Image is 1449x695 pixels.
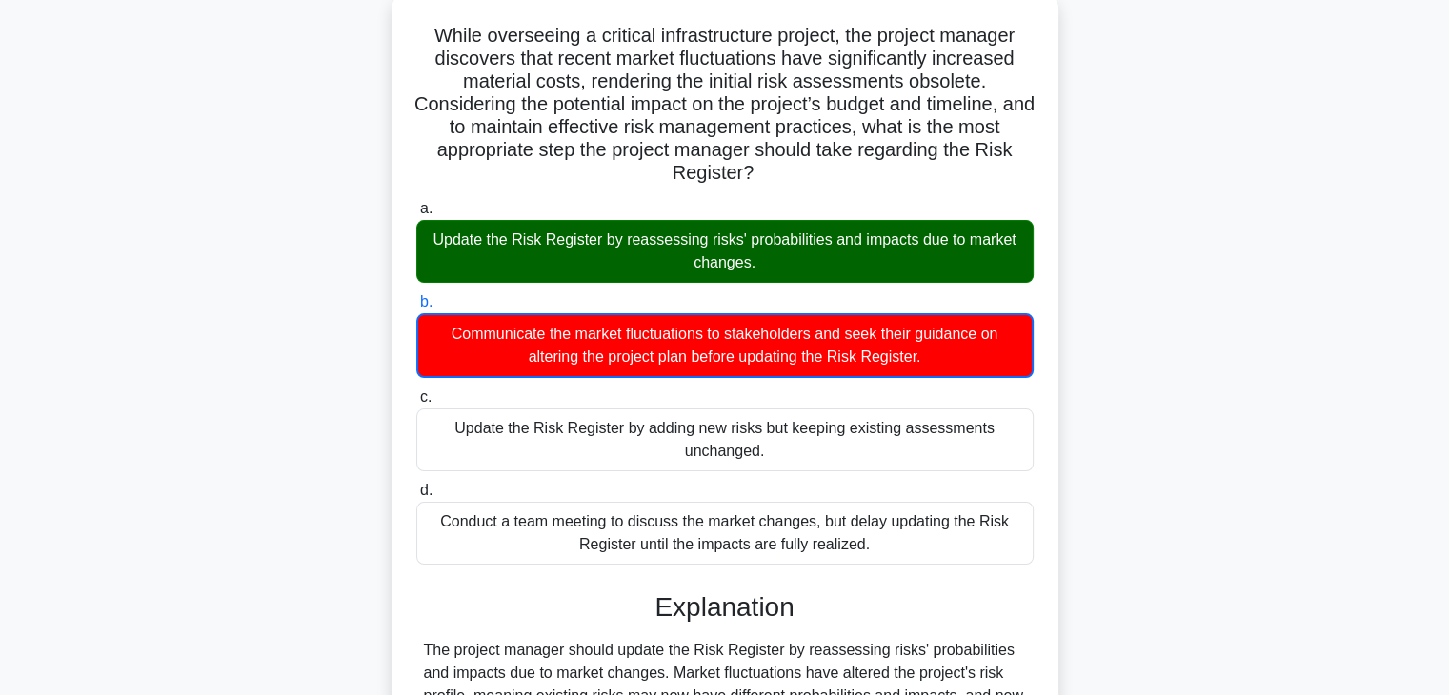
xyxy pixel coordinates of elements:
span: c. [420,388,432,405]
span: a. [420,200,433,216]
div: Communicate the market fluctuations to stakeholders and seek their guidance on altering the proje... [416,313,1034,378]
span: b. [420,293,433,309]
h5: While overseeing a critical infrastructure project, the project manager discovers that recent mar... [414,24,1036,186]
div: Update the Risk Register by reassessing risks' probabilities and impacts due to market changes. [416,220,1034,283]
span: d. [420,482,433,498]
div: Conduct a team meeting to discuss the market changes, but delay updating the Risk Register until ... [416,502,1034,565]
h3: Explanation [428,591,1022,624]
div: Update the Risk Register by adding new risks but keeping existing assessments unchanged. [416,408,1034,471]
